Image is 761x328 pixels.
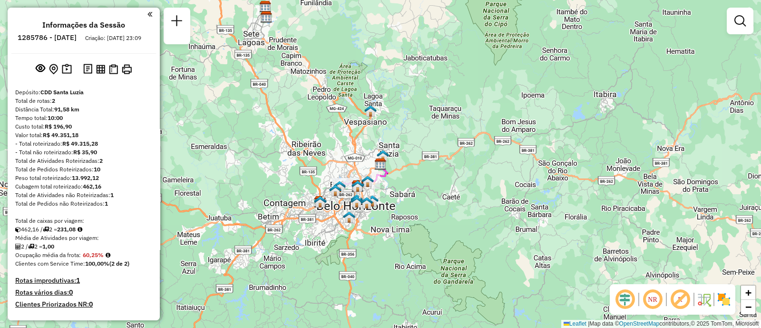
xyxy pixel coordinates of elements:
[260,11,273,23] img: CDD Sete Lagoas
[18,33,77,42] h6: 1285786 - [DATE]
[15,148,152,157] div: - Total não roteirizado:
[15,251,81,258] span: Ocupação média da frota:
[15,288,152,297] h4: Rotas vários dias:
[94,62,107,75] button: Visualizar relatório de Roteirização
[105,200,108,207] strong: 1
[83,183,101,190] strong: 462,16
[15,165,152,174] div: Total de Pedidos Roteirizados:
[28,244,34,249] i: Total de rotas
[377,149,389,162] img: Cross Santa Luzia
[15,234,152,242] div: Média de Atividades por viagem:
[745,301,751,313] span: −
[15,122,152,131] div: Custo total:
[731,11,750,30] a: Exibir filtros
[696,292,712,307] img: Fluxo de ruas
[40,89,84,96] strong: CDD Santa Luzia
[15,182,152,191] div: Cubagem total roteirizado:
[741,286,755,300] a: Zoom in
[94,166,100,173] strong: 10
[351,196,363,208] img: 209 UDC Full Bonfim
[669,288,692,311] span: Exibir rótulo
[78,227,82,232] i: Meta Caixas/viagem: 196,56 Diferença: 34,52
[99,157,103,164] strong: 2
[72,174,99,181] strong: 13.992,12
[15,114,152,122] div: Tempo total:
[15,131,152,139] div: Valor total:
[588,320,589,327] span: |
[42,243,54,250] strong: 1,00
[745,287,751,298] span: +
[641,288,664,311] span: Ocultar NR
[15,191,152,199] div: Total de Atividades não Roteirizadas:
[15,174,152,182] div: Peso total roteirizado:
[42,20,125,30] h4: Informações da Sessão
[110,191,114,199] strong: 1
[89,300,93,308] strong: 0
[614,288,636,311] span: Ocultar deslocamento
[561,320,761,328] div: Map data © contributors,© 2025 TomTom, Microsoft
[15,199,152,208] div: Total de Pedidos não Roteirizados:
[364,105,377,117] img: PA Lagoa Santa
[106,252,110,258] em: Média calculada utilizando a maior ocupação (%Peso ou %Cubagem) de cada rota da sessão. Rotas cro...
[43,227,49,232] i: Total de rotas
[619,320,660,327] a: OpenStreetMap
[343,211,355,223] img: 212 UDC WCL Estoril
[62,140,98,147] strong: R$ 49.315,28
[73,149,97,156] strong: R$ 35,90
[564,320,586,327] a: Leaflet
[15,97,152,105] div: Total de rotas:
[34,61,47,77] button: Exibir sessão original
[107,62,120,76] button: Visualizar Romaneio
[374,158,387,170] img: CDD Santa Luzia
[716,292,732,307] img: Exibir/Ocultar setores
[366,195,379,207] img: Cross Dock
[15,242,152,251] div: 2 / 2 =
[76,276,80,285] strong: 1
[351,180,364,192] img: Teste
[83,251,104,258] strong: 60,25%
[259,0,272,13] img: CDD Nova Minas
[57,226,76,233] strong: 231,08
[352,179,364,191] img: Simulação- STA
[361,175,374,188] img: 211 UDC WCL Vila Suzana
[15,300,152,308] h4: Clientes Priorizados NR:
[15,217,152,225] div: Total de caixas por viagem:
[15,139,152,148] div: - Total roteirizado:
[15,157,152,165] div: Total de Atividades Roteirizadas:
[314,196,326,208] img: Mult Contagem
[15,277,152,285] h4: Rotas improdutivas:
[47,62,60,77] button: Centralizar mapa no depósito ou ponto de apoio
[167,11,186,33] a: Nova sessão e pesquisa
[15,105,152,114] div: Distância Total:
[85,260,109,267] strong: 100,00%
[69,288,73,297] strong: 0
[15,227,21,232] i: Cubagem total roteirizado
[45,123,72,130] strong: R$ 196,90
[109,260,129,267] strong: (2 de 2)
[120,62,134,76] button: Imprimir Rotas
[81,34,145,42] div: Criação: [DATE] 23:09
[741,300,755,314] a: Zoom out
[333,180,346,193] img: Warecloud Parque Pedro ll
[361,197,373,209] img: Warecloud Saudade
[54,106,79,113] strong: 91,58 km
[15,244,21,249] i: Total de Atividades
[329,184,341,197] img: 208 UDC Full Gloria
[43,131,78,139] strong: R$ 49.351,18
[351,194,363,206] img: Transit Point - 1
[15,88,152,97] div: Depósito:
[147,9,152,20] a: Clique aqui para minimizar o painel
[48,114,63,121] strong: 10:00
[15,260,85,267] span: Clientes com Service Time:
[81,62,94,77] button: Logs desbloquear sessão
[52,97,55,104] strong: 2
[15,225,152,234] div: 462,16 / 2 =
[60,62,74,77] button: Painel de Sugestão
